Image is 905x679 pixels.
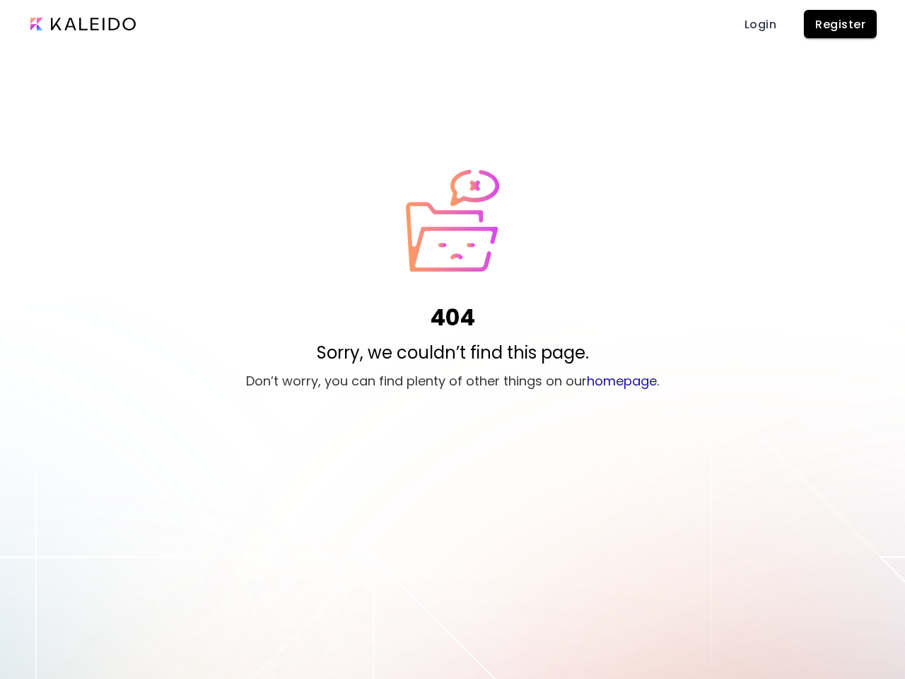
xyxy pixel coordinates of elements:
[587,372,657,390] a: homepage
[430,301,475,335] h1: 404
[815,17,865,32] span: Register
[737,10,783,38] a: Login
[743,17,777,32] span: Login
[317,340,589,366] p: Sorry, we couldn’t find this page.
[246,371,659,390] p: Don’t worry, you can find plenty of other things on our .
[804,10,877,38] button: Register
